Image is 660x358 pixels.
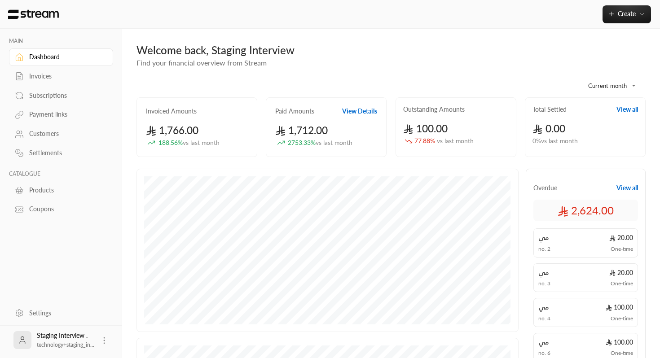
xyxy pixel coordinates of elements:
a: Settings [9,304,113,322]
div: Subscriptions [29,91,102,100]
div: Settings [29,309,102,318]
p: MAIN [9,38,113,45]
a: Products [9,181,113,199]
a: Coupons [9,201,113,218]
div: Invoices [29,72,102,81]
a: Settlements [9,144,113,162]
a: Invoices [9,68,113,85]
div: Payment links [29,110,102,119]
a: Dashboard [9,48,113,66]
a: Subscriptions [9,87,113,104]
span: technology+staging_in... [37,341,94,348]
button: Create [603,5,651,23]
div: Coupons [29,205,102,214]
div: Settlements [29,148,102,157]
a: Customers [9,125,113,143]
div: Staging Interview . [37,331,94,349]
div: Dashboard [29,52,102,61]
p: CATALOGUE [9,170,113,178]
div: Products [29,186,102,195]
img: Logo [7,9,60,19]
a: Payment links [9,106,113,123]
div: Customers [29,129,102,138]
span: Create [618,10,636,17]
